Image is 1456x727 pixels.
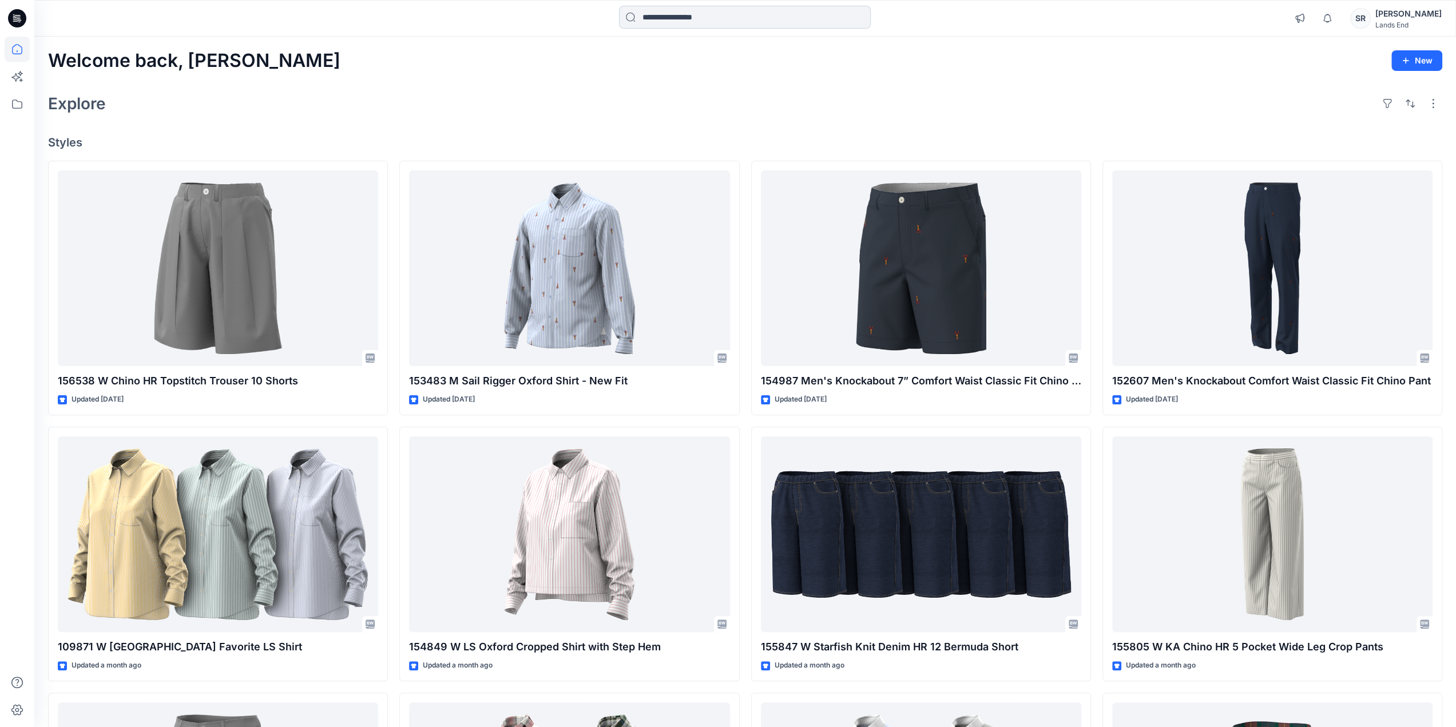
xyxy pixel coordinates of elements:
a: 153483 M Sail Rigger Oxford Shirt - New Fit [409,170,729,367]
p: 154849 W LS Oxford Cropped Shirt with Step Hem [409,639,729,655]
p: 109871 W [GEOGRAPHIC_DATA] Favorite LS Shirt [58,639,378,655]
button: New [1391,50,1442,71]
p: 156538 W Chino HR Topstitch Trouser 10 Shorts [58,373,378,389]
a: 156538 W Chino HR Topstitch Trouser 10 Shorts [58,170,378,367]
p: Updated [DATE] [775,394,827,406]
p: Updated a month ago [72,660,141,672]
a: 154849 W LS Oxford Cropped Shirt with Step Hem [409,436,729,633]
p: 152607 Men's Knockabout Comfort Waist Classic Fit Chino Pant [1112,373,1433,389]
p: 155805 W KA Chino HR 5 Pocket Wide Leg Crop Pants [1112,639,1433,655]
div: [PERSON_NAME] [1375,7,1442,21]
div: Lands End [1375,21,1442,29]
h2: Explore [48,94,106,113]
a: 155847 W Starfish Knit Denim HR 12 Bermuda Short [761,436,1081,633]
a: 155805 W KA Chino HR 5 Pocket Wide Leg Crop Pants [1112,436,1433,633]
p: Updated a month ago [423,660,493,672]
h2: Welcome back, [PERSON_NAME] [48,50,340,71]
h4: Styles [48,136,1442,149]
p: Updated a month ago [1126,660,1196,672]
p: Updated [DATE] [423,394,475,406]
p: Updated [DATE] [72,394,124,406]
a: 152607 Men's Knockabout Comfort Waist Classic Fit Chino Pant [1112,170,1433,367]
a: 109871 W Oxford Favorite LS Shirt [58,436,378,633]
p: Updated [DATE] [1126,394,1178,406]
p: 155847 W Starfish Knit Denim HR 12 Bermuda Short [761,639,1081,655]
div: SR [1350,8,1371,29]
p: 153483 M Sail Rigger Oxford Shirt - New Fit [409,373,729,389]
p: Updated a month ago [775,660,844,672]
a: 154987 Men's Knockabout 7” Comfort Waist Classic Fit Chino Short [761,170,1081,367]
p: 154987 Men's Knockabout 7” Comfort Waist Classic Fit Chino Short [761,373,1081,389]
